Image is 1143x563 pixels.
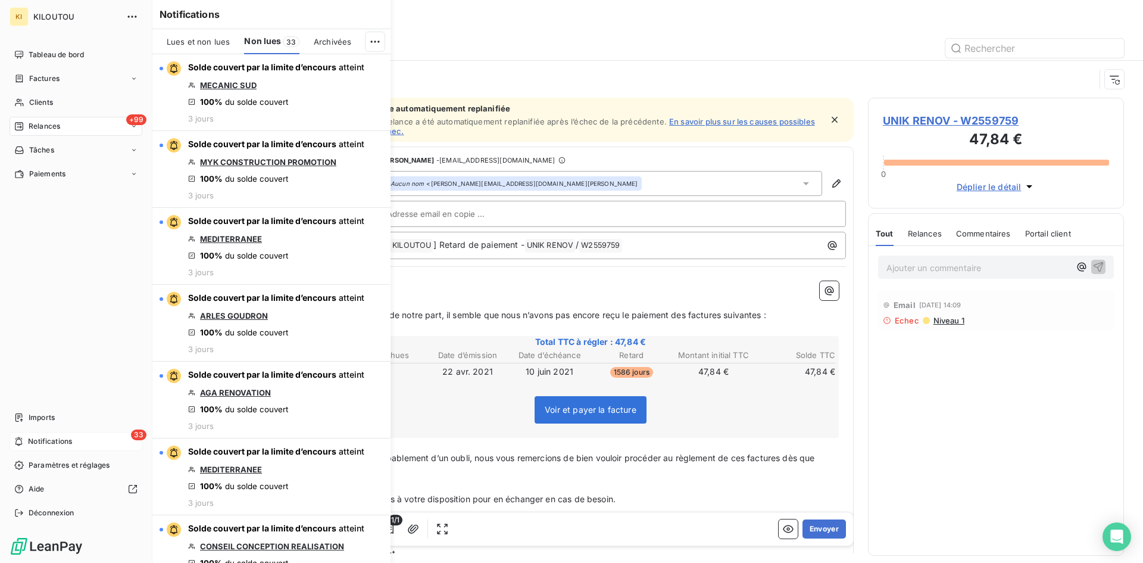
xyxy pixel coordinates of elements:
[200,405,223,414] span: 100%
[126,114,146,125] span: +99
[152,362,391,438] button: Solde couvert par la limite d’encours atteintAGA RENOVATION100% du solde couvert3 jours
[10,480,142,499] a: Aide
[200,311,268,321] a: ARLES GOUDRON
[152,54,391,131] button: Solde couvert par la limite d’encours atteintMECANIC SUD100% du solde couvert3 jours
[29,145,54,155] span: Tâches
[876,229,894,238] span: Tout
[945,39,1124,58] input: Rechercher
[29,484,45,494] span: Aide
[673,349,754,362] th: Montant initial TTC
[225,481,288,491] span: du solde couvert
[225,405,288,414] span: du solde couvert
[152,285,391,362] button: Solde couvert par la limite d’encours atteintARLES GOUDRON100% du solde couvert3 jours
[362,117,667,126] span: Cette relance a été automatiquement replanifiée après l’échec de la précédente.
[953,180,1039,194] button: Déplier le détail
[152,131,391,208] button: Solde couvert par la limite d’encours atteintMYK CONSTRUCTION PROMOTION100% du solde couvert3 jours
[188,139,336,149] span: Solde couvert par la limite d’encours
[509,349,590,362] th: Date d’échéance
[391,179,638,188] div: <[PERSON_NAME][EMAIL_ADDRESS][DOMAIN_NAME][PERSON_NAME]
[957,181,1022,193] span: Déplier le détail
[802,520,846,539] button: Envoyer
[188,523,336,533] span: Solde couvert par la limite d’encours
[427,365,508,378] td: 22 avr. 2021
[29,97,53,108] span: Clients
[29,49,84,60] span: Tableau de bord
[283,36,299,47] span: 33
[29,73,60,84] span: Factures
[342,494,616,504] span: Nous restons à votre disposition pour en échanger en cas de besoin.
[388,515,402,525] span: 1/1
[342,453,817,477] span: Il s’agit probablement d’un oubli, nous vous remercions de bien vouloir procéder au règlement de ...
[225,328,288,337] span: du solde couvert
[200,174,223,183] span: 100%
[152,208,391,285] button: Solde couvert par la limite d’encours atteintMEDITERRANEE100% du solde couvert3 jours
[188,369,336,380] span: Solde couvert par la limite d’encours
[188,344,214,354] span: 3 jours
[188,191,214,200] span: 3 jours
[755,349,836,362] th: Solde TTC
[391,239,433,253] span: KILOUTOU
[10,7,29,26] div: KI
[225,174,288,183] span: du solde couvert
[883,129,1109,153] h3: 47,84 €
[160,7,383,21] h6: Notifications
[29,412,55,423] span: Imports
[200,234,262,244] a: MEDITERRANEE
[525,239,576,253] span: UNIK RENOV
[883,113,1109,129] span: UNIK RENOV - W2559759
[188,293,336,303] span: Solde couvert par la limite d’encours
[188,62,336,72] span: Solde couvert par la limite d’encours
[379,157,434,164] span: [PERSON_NAME]
[894,300,916,310] span: Email
[188,114,214,123] span: 3 jours
[200,328,223,337] span: 100%
[188,446,336,456] span: Solde couvert par la limite d’encours
[152,438,391,515] button: Solde couvert par la limite d’encours atteintMEDITERRANEE100% du solde couvert3 jours
[908,229,942,238] span: Relances
[225,251,288,260] span: du solde couvert
[28,436,72,447] span: Notifications
[339,139,364,149] span: atteint
[10,537,83,556] img: Logo LeanPay
[29,508,74,518] span: Déconnexion
[591,349,672,362] th: Retard
[342,310,766,320] span: Sauf erreur de notre part, il semble que nous n’avons pas encore reçu le paiement des factures su...
[339,446,364,456] span: atteint
[29,169,65,179] span: Paiements
[29,121,60,132] span: Relances
[1025,229,1071,238] span: Portail client
[436,157,555,164] span: - [EMAIL_ADDRESS][DOMAIN_NAME]
[576,239,579,250] span: /
[200,97,223,107] span: 100%
[200,388,271,397] a: AGA RENOVATION
[339,216,364,226] span: atteint
[545,405,636,415] span: Voir et payer la facture
[29,460,110,471] span: Paramètres et réglages
[200,481,223,491] span: 100%
[919,301,961,309] span: [DATE] 14:09
[881,169,886,179] span: 0
[244,35,281,47] span: Non lues
[391,179,424,188] em: Aucun nom
[188,216,336,226] span: Solde couvert par la limite d’encours
[344,336,837,348] span: Total TTC à régler : 47,84 €
[895,316,919,325] span: Echec
[610,367,654,378] span: 1586 jours
[932,316,964,325] span: Niveau 1
[188,267,214,277] span: 3 jours
[1103,522,1131,551] div: Open Intercom Messenger
[387,205,515,223] input: Adresse email en copie ...
[427,349,508,362] th: Date d’émission
[339,369,364,380] span: atteint
[200,542,344,551] a: CONSEIL CONCEPTION REALISATION
[433,239,524,250] span: ] Retard de paiement -
[673,365,754,378] td: 47,84 €
[167,37,230,46] span: Lues et non lues
[200,251,223,260] span: 100%
[339,523,364,533] span: atteint
[314,37,351,46] span: Archivées
[131,430,146,440] span: 33
[200,80,257,90] a: MECANIC SUD
[200,157,336,167] a: MYK CONSTRUCTION PROMOTION
[200,465,262,474] a: MEDITERRANEE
